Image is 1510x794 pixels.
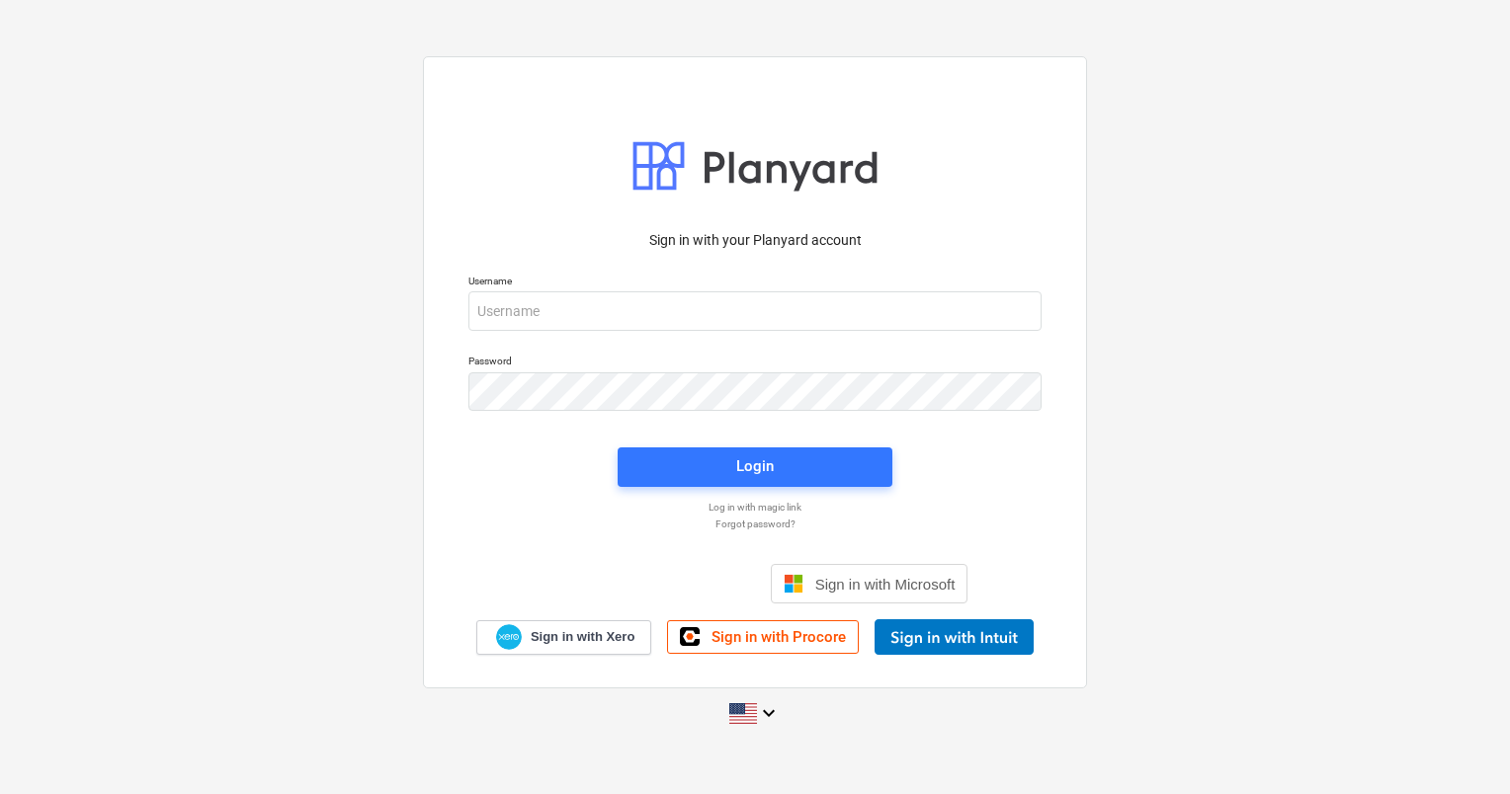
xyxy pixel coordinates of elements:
[468,291,1042,331] input: Username
[618,447,892,487] button: Login
[531,628,634,646] span: Sign in with Xero
[757,701,781,725] i: keyboard_arrow_down
[459,517,1051,530] a: Forgot password?
[784,574,803,594] img: Microsoft logo
[496,624,522,651] img: Xero logo
[533,562,765,605] iframe: Poga Pierakstīties ar Google kontu
[322,62,1188,135] p: This website stores cookies on your computer. These cookies are used to collect information about...
[712,628,846,646] span: Sign in with Procore
[468,355,1042,371] p: Password
[292,32,1218,286] div: Cookie banner
[322,148,1188,197] p: If you decline, your information won’t be tracked when you visit this website. A single cookie wi...
[459,501,1051,514] a: Log in with magic link
[877,210,1029,256] button: Accept All
[667,620,859,654] a: Sign in with Procore
[476,620,652,655] a: Sign in with Xero
[736,453,774,479] div: Login
[1036,210,1188,256] button: Decline All
[717,210,870,256] button: Cookies settings
[815,576,956,593] span: Sign in with Microsoft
